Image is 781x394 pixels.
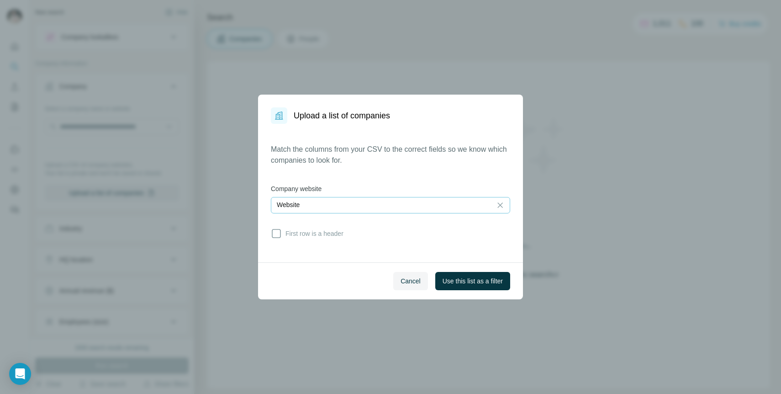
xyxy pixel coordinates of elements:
div: Open Intercom Messenger [9,363,31,385]
p: Match the columns from your CSV to the correct fields so we know which companies to look for. [271,144,510,166]
span: Cancel [401,277,421,286]
h1: Upload a list of companies [294,109,390,122]
button: Use this list as a filter [435,272,510,290]
span: Use this list as a filter [443,277,503,286]
p: Website [277,200,300,209]
button: Cancel [393,272,428,290]
span: First row is a header [282,229,343,238]
label: Company website [271,184,510,193]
